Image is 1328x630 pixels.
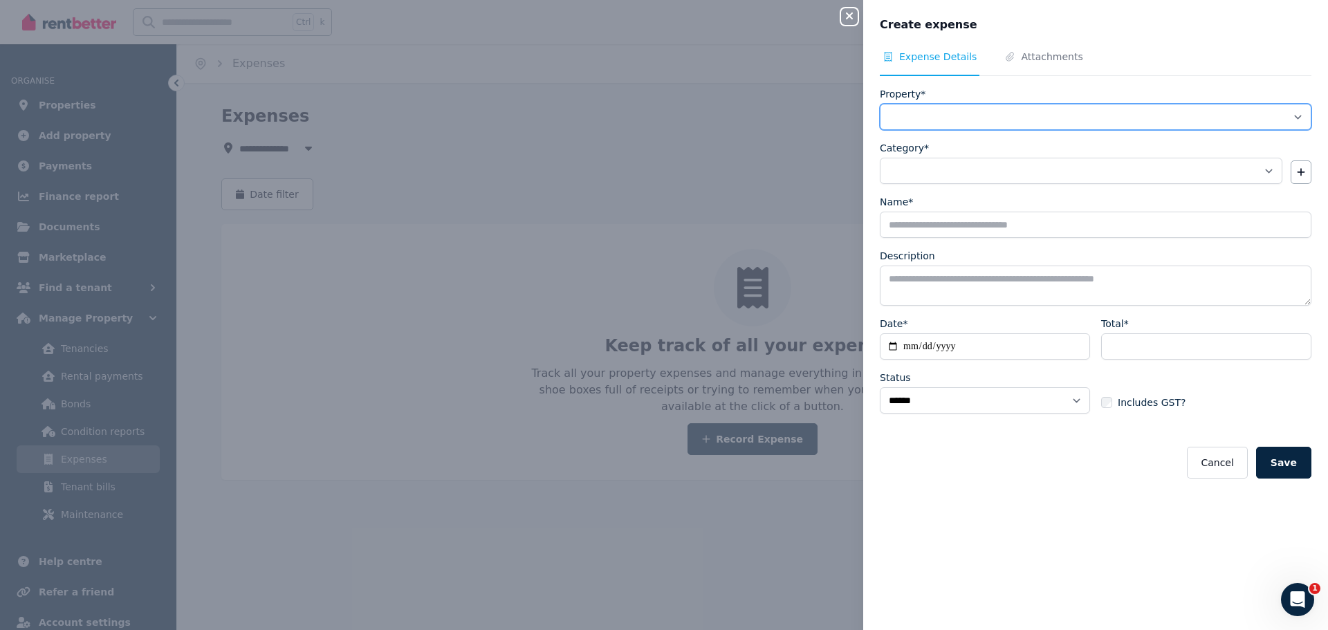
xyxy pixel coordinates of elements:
[880,371,911,385] label: Status
[880,195,913,209] label: Name*
[1021,50,1082,64] span: Attachments
[1101,317,1129,331] label: Total*
[1101,397,1112,408] input: Includes GST?
[880,141,929,155] label: Category*
[880,317,907,331] label: Date*
[1309,583,1320,594] span: 1
[1187,447,1247,479] button: Cancel
[880,50,1311,76] nav: Tabs
[880,249,935,263] label: Description
[1256,447,1311,479] button: Save
[899,50,977,64] span: Expense Details
[1118,396,1186,409] span: Includes GST?
[880,87,925,101] label: Property*
[1281,583,1314,616] iframe: Intercom live chat
[880,17,977,33] span: Create expense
